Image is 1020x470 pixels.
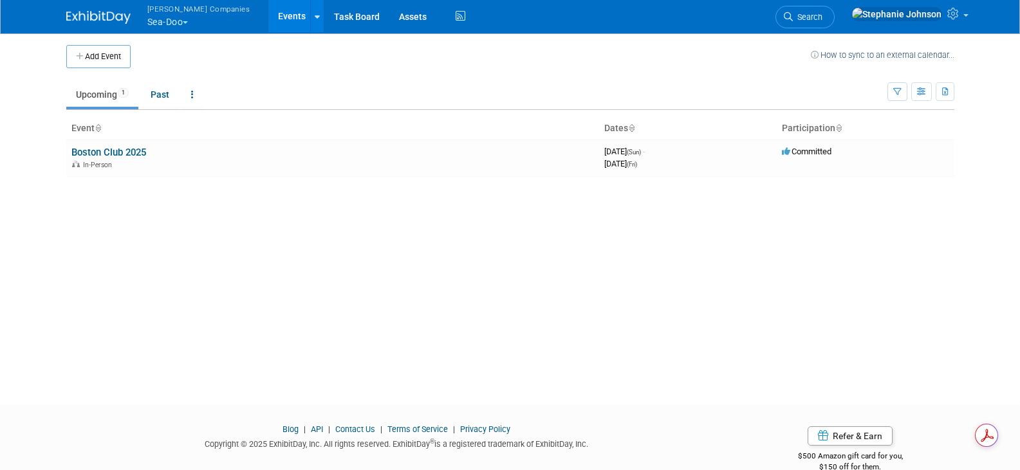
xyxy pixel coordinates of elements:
[335,424,375,434] a: Contact Us
[604,159,637,168] span: [DATE]
[775,6,835,28] a: Search
[604,147,645,156] span: [DATE]
[66,435,728,450] div: Copyright © 2025 ExhibitDay, Inc. All rights reserved. ExhibitDay is a registered trademark of Ex...
[387,424,448,434] a: Terms of Service
[141,82,179,107] a: Past
[301,424,309,434] span: |
[627,161,637,168] span: (Fri)
[851,7,942,21] img: Stephanie Johnson
[71,147,146,158] a: Boston Club 2025
[66,45,131,68] button: Add Event
[66,118,599,140] th: Event
[66,11,131,24] img: ExhibitDay
[777,118,954,140] th: Participation
[628,123,635,133] a: Sort by Start Date
[83,161,116,169] span: In-Person
[377,424,385,434] span: |
[430,438,434,445] sup: ®
[793,12,822,22] span: Search
[325,424,333,434] span: |
[627,149,641,156] span: (Sun)
[118,88,129,98] span: 1
[782,147,831,156] span: Committed
[95,123,101,133] a: Sort by Event Name
[72,161,80,167] img: In-Person Event
[599,118,777,140] th: Dates
[66,82,138,107] a: Upcoming1
[147,2,250,15] span: [PERSON_NAME] Companies
[283,424,299,434] a: Blog
[808,426,893,446] a: Refer & Earn
[460,424,510,434] a: Privacy Policy
[643,147,645,156] span: -
[835,123,842,133] a: Sort by Participation Type
[450,424,458,434] span: |
[811,50,954,60] a: How to sync to an external calendar...
[311,424,323,434] a: API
